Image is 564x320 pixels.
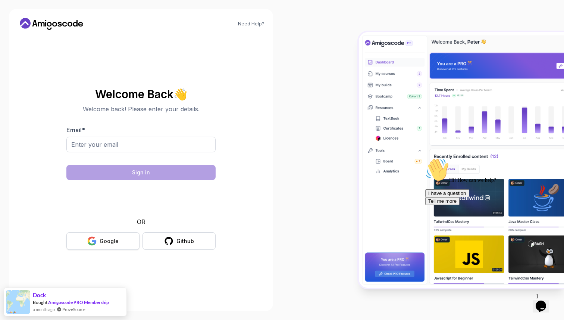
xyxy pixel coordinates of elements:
[3,22,74,28] span: Hi! How can we help?
[48,299,109,305] a: Amigoscode PRO Membership
[3,42,37,50] button: Tell me more
[238,21,264,27] a: Need Help?
[66,232,140,250] button: Google
[66,105,216,114] p: Welcome back! Please enter your details.
[66,126,85,134] label: Email *
[33,292,46,298] span: Dock
[33,299,47,305] span: Bought
[142,232,216,250] button: Github
[62,306,85,313] a: ProveSource
[173,88,187,100] span: 👋
[18,18,85,30] a: Home link
[132,169,150,176] div: Sign in
[137,217,145,226] p: OR
[3,34,47,42] button: I have a question
[100,237,119,245] div: Google
[33,306,55,313] span: a month ago
[85,184,197,213] iframe: Widget containing checkbox for hCaptcha security challenge
[359,32,564,288] img: Amigoscode Dashboard
[6,290,30,314] img: provesource social proof notification image
[176,237,194,245] div: Github
[3,3,137,50] div: 👋Hi! How can we help?I have a questionTell me more
[422,155,557,286] iframe: chat widget
[533,290,557,313] iframe: chat widget
[3,3,27,27] img: :wave:
[66,137,216,152] input: Enter your email
[66,165,216,180] button: Sign in
[66,88,216,100] h2: Welcome Back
